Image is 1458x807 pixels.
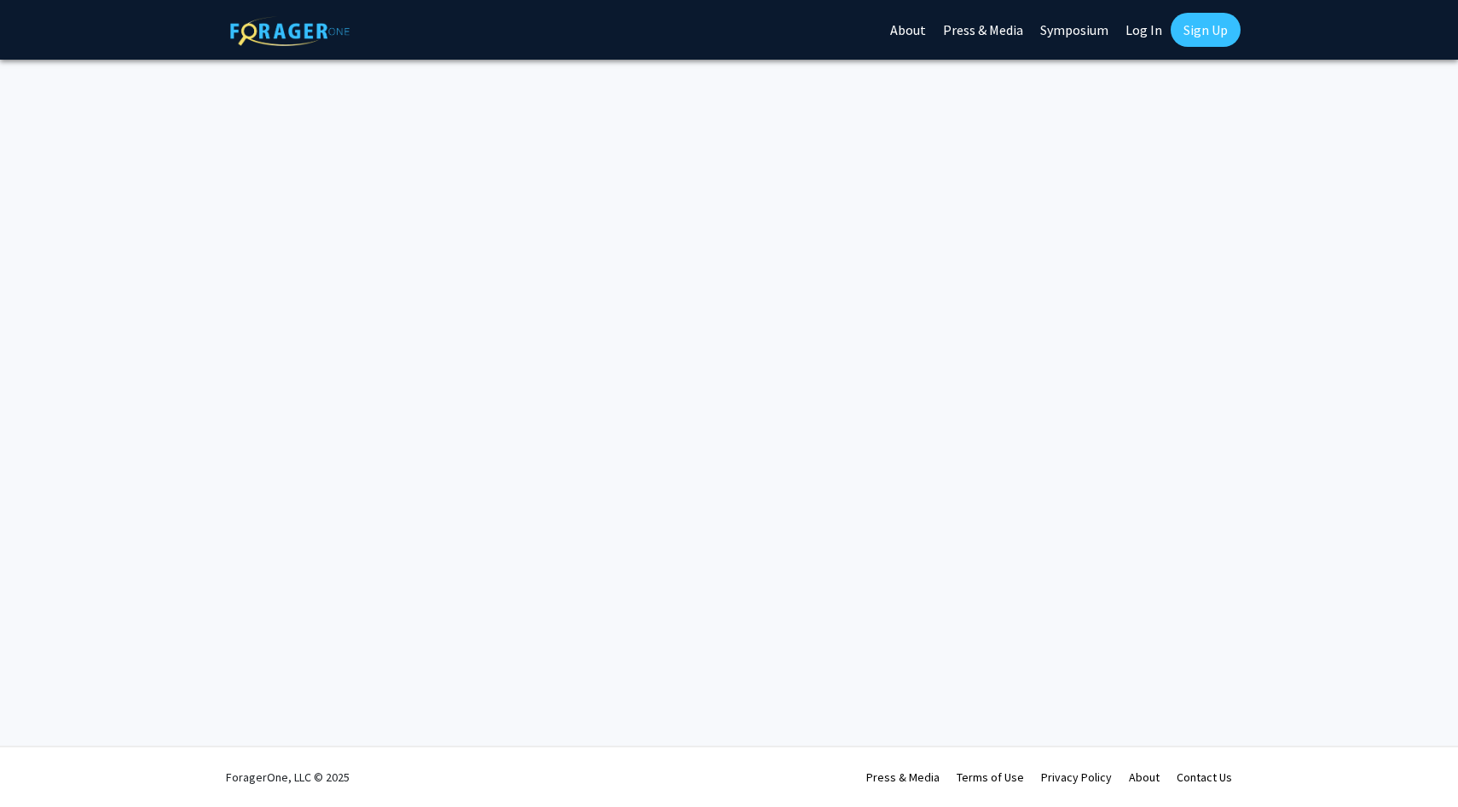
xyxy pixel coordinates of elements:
a: Contact Us [1177,770,1232,785]
div: ForagerOne, LLC © 2025 [226,747,350,807]
a: About [1129,770,1160,785]
a: Press & Media [866,770,940,785]
img: ForagerOne Logo [230,16,350,46]
a: Privacy Policy [1041,770,1112,785]
a: Terms of Use [957,770,1024,785]
a: Sign Up [1171,13,1241,47]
